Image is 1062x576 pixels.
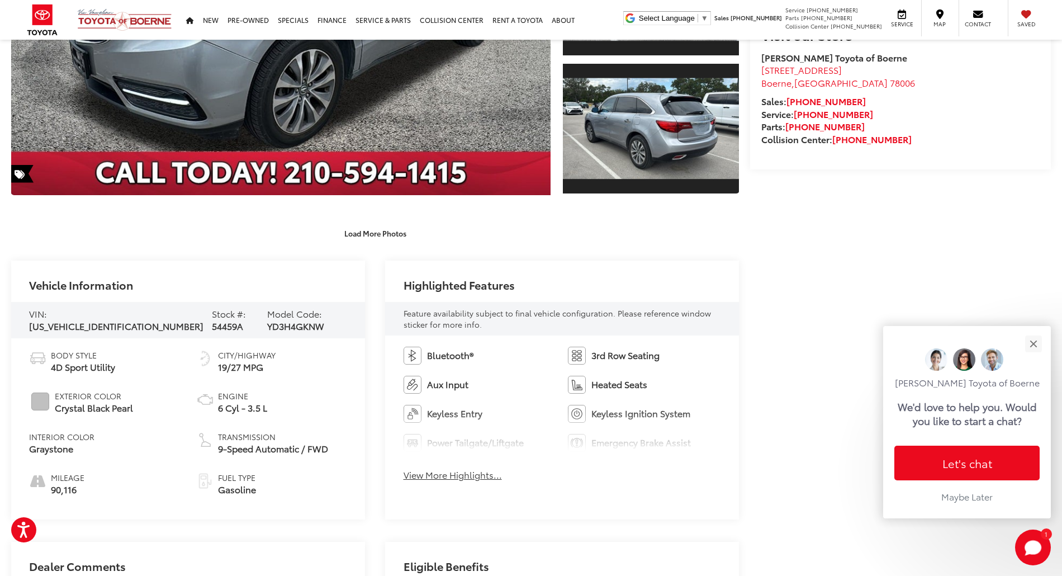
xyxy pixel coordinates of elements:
[404,376,421,394] img: Aux Input
[731,13,782,22] span: [PHONE_NUMBER]
[761,27,1040,42] h2: Visit our Store
[51,483,84,496] span: 90,116
[11,165,34,183] span: Special
[404,469,502,481] button: View More Highlights...
[591,378,647,391] span: Heated Seats
[336,224,414,243] button: Load More Photos
[77,8,172,31] img: Vic Vaughan Toyota of Boerne
[568,376,586,394] img: Heated Seats
[927,20,952,28] span: Map
[196,350,214,367] img: Fuel Economy
[218,350,276,361] span: City/Highway
[404,308,711,330] span: Feature availability subject to final vehicle configuration. Please reference window sticker for ...
[785,120,865,133] a: [PHONE_NUMBER]
[785,22,829,30] span: Collision Center
[898,399,1037,428] p: We'd love to help you. Would you like to start a chat?
[1014,20,1039,28] span: Saved
[212,319,243,332] span: 54459A
[883,326,1051,518] div: Close[PERSON_NAME] Toyota of BoerneWe'd love to help you. Would you like to start a chat?Let's ch...
[55,402,133,414] span: Crystal Black Pearl
[761,107,873,120] strong: Service:
[714,13,729,22] span: Sales
[404,347,421,365] img: Bluetooth®
[1015,530,1051,565] svg: Start Chat
[218,483,256,496] span: Gasoline
[218,361,276,374] span: 19/27 MPG
[785,13,799,22] span: Parts
[568,347,586,365] img: 3rd Row Seating
[701,14,708,22] span: ▼
[29,472,45,488] i: mileage icon
[639,14,695,22] span: Select Language
[267,319,324,332] span: YD3H4GKNW
[894,446,1040,480] button: Let's chat
[55,390,133,402] span: Exterior Color
[561,78,741,180] img: 2016 Acura MDX 3.5L
[761,76,915,89] span: ,
[761,133,912,145] strong: Collision Center:
[1015,530,1051,565] button: Toggle Chat Window
[29,319,203,332] span: [US_VEHICLE_IDENTIFICATION_NUMBER]
[51,472,84,483] span: Mileage
[785,6,805,14] span: Service
[218,442,328,455] span: 9-Speed Automatic / FWD
[794,76,888,89] span: [GEOGRAPHIC_DATA]
[831,22,882,30] span: [PHONE_NUMBER]
[29,278,133,291] h2: Vehicle Information
[965,20,991,28] span: Contact
[404,405,421,423] img: Keyless Entry
[404,278,515,291] h2: Highlighted Features
[761,76,791,89] span: Boerne
[794,107,873,120] a: [PHONE_NUMBER]
[890,76,915,89] span: 78006
[1045,531,1047,536] span: 1
[212,307,246,320] span: Stock #:
[761,63,915,89] a: [STREET_ADDRESS] Boerne,[GEOGRAPHIC_DATA] 78006
[51,361,115,374] span: 4D Sport Utility
[218,472,256,483] span: Fuel Type
[807,6,858,14] span: [PHONE_NUMBER]
[427,349,473,362] span: Bluetooth®
[761,51,907,64] strong: [PERSON_NAME] Toyota of Boerne
[31,393,49,410] span: #C0C0C0
[29,442,94,455] span: Graystone
[639,14,708,22] a: Select Language​
[801,13,852,22] span: [PHONE_NUMBER]
[1021,332,1045,356] button: Close
[591,349,660,362] span: 3rd Row Seating
[894,486,1040,507] button: Maybe Later
[29,431,94,442] span: Interior Color
[894,376,1040,389] p: [PERSON_NAME] Toyota of Boerne
[761,95,866,107] strong: Sales:
[427,378,468,391] span: Aux Input
[832,133,912,145] a: [PHONE_NUMBER]
[563,63,739,195] a: Expand Photo 3
[761,63,842,76] span: [STREET_ADDRESS]
[218,390,267,402] span: Engine
[267,307,322,320] span: Model Code:
[786,95,866,107] a: [PHONE_NUMBER]
[218,431,328,442] span: Transmission
[218,402,267,414] span: 6 Cyl - 3.5 L
[51,350,115,361] span: Body Style
[761,120,865,133] strong: Parts:
[29,307,47,320] span: VIN:
[889,20,914,28] span: Service
[568,405,586,423] img: Keyless Ignition System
